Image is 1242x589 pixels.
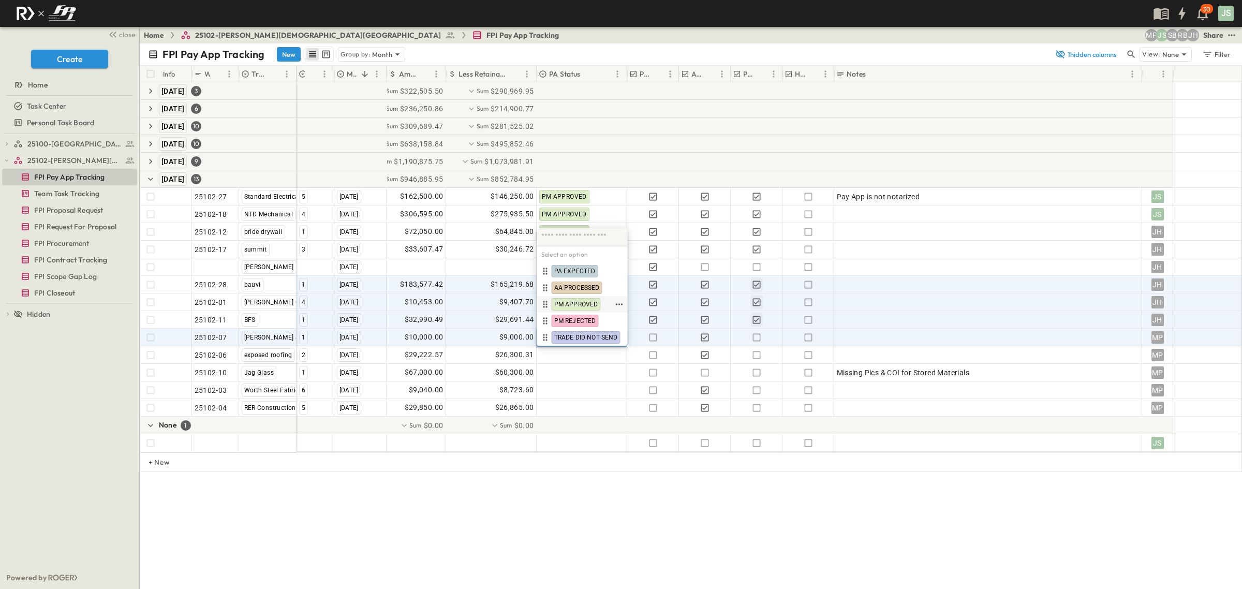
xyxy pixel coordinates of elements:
span: $32,990.49 [405,314,443,326]
p: Sum [386,139,398,148]
a: FPI Closeout [2,286,135,300]
span: $9,000.00 [499,331,534,343]
div: 1 [181,420,191,431]
span: 1 [302,334,305,341]
p: Month [347,69,357,79]
button: row view [306,48,319,61]
a: 25100-Vanguard Prep School [13,137,135,151]
button: JS [1217,5,1235,22]
span: [DATE] [161,105,184,113]
span: Pay App is not notarized [837,192,920,202]
div: PA EXPECTED [539,265,626,277]
div: JH [1151,243,1164,256]
span: $946,885.95 [400,174,443,184]
a: Task Center [2,99,135,113]
button: kanban view [319,48,332,61]
button: Menu [223,68,235,80]
a: FPI Request For Proposal [2,219,135,234]
div: JS [1218,6,1234,21]
button: Menu [430,68,442,80]
span: FPI Scope Gap Log [34,271,97,282]
span: 25102-06 [195,350,227,360]
p: Sum [477,104,489,113]
div: FPI Proposal Requesttest [2,202,137,218]
nav: breadcrumbs [144,30,565,40]
span: $146,250.00 [491,190,534,202]
p: Sum [470,157,483,166]
p: Sum [477,86,489,95]
span: 4 [302,299,305,306]
span: [DATE] [339,334,359,341]
span: 25102-07 [195,332,227,343]
button: Sort [419,68,430,80]
span: $0.00 [424,420,443,431]
p: 30 [1203,5,1210,13]
span: $72,050.00 [405,226,443,238]
span: $281,525.02 [491,121,534,131]
span: $322,505.50 [400,86,443,96]
button: Menu [611,68,624,80]
span: Home [28,80,48,90]
span: summit [244,246,267,253]
div: PM REJECTED [539,315,626,327]
div: Filter [1202,49,1231,60]
p: WO# [204,69,210,79]
button: Menu [318,68,331,80]
span: [DATE] [339,228,359,235]
p: None [1162,49,1179,60]
div: Owner [1142,66,1173,82]
p: AA Processed [691,69,705,79]
span: $214,900.77 [491,104,534,114]
span: 5 [302,404,305,411]
span: 25102-27 [195,192,227,202]
button: Sort [509,68,521,80]
div: JS [1151,208,1164,220]
div: Sterling Barnett (sterling@fpibuilders.com) [1166,29,1178,41]
button: close [104,27,137,41]
a: Team Task Tracking [2,186,135,201]
span: pride drywall [244,228,283,235]
span: exposed roofing [244,351,292,359]
span: $495,852.46 [491,139,534,149]
button: New [277,47,301,62]
div: 3 [191,86,201,96]
button: Menu [1126,68,1138,80]
a: FPI Pay App Tracking [2,170,135,184]
p: Sum [477,174,489,183]
div: MP [1151,366,1164,379]
div: JS [1151,437,1164,449]
span: TRADE DID NOT SEND [554,333,618,342]
p: Sum [386,122,398,130]
button: Menu [767,68,780,80]
span: 1 [302,228,305,235]
span: 6 [302,387,305,394]
div: 10 [191,121,201,131]
span: $9,040.00 [409,384,443,396]
a: FPI Scope Gap Log [2,269,135,284]
span: $30,246.72 [495,243,534,255]
p: View: [1142,49,1160,60]
p: Sum [500,421,512,430]
button: Sort [212,68,223,80]
div: JH [1151,226,1164,238]
button: Menu [716,68,728,80]
div: MP [1151,402,1164,414]
span: [DATE] [161,157,184,166]
button: Menu [819,68,832,80]
div: FPI Closeouttest [2,285,137,301]
span: Missing Pics & COI for Stored Materials [837,367,970,378]
a: FPI Contract Tracking [2,253,135,267]
span: $67,000.00 [405,366,443,378]
span: $290,969.95 [491,86,534,96]
div: FPI Contract Trackingtest [2,252,137,268]
div: Team Task Trackingtest [2,185,137,202]
button: Sort [656,68,667,80]
span: [DATE] [161,175,184,183]
span: RER Construction [244,404,296,411]
span: 25100-Vanguard Prep School [27,139,122,149]
button: Create [31,50,108,68]
span: PM REJECTED [554,317,596,325]
span: FPI Closeout [34,288,75,298]
div: JH [1151,296,1164,308]
span: [DATE] [339,316,359,323]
